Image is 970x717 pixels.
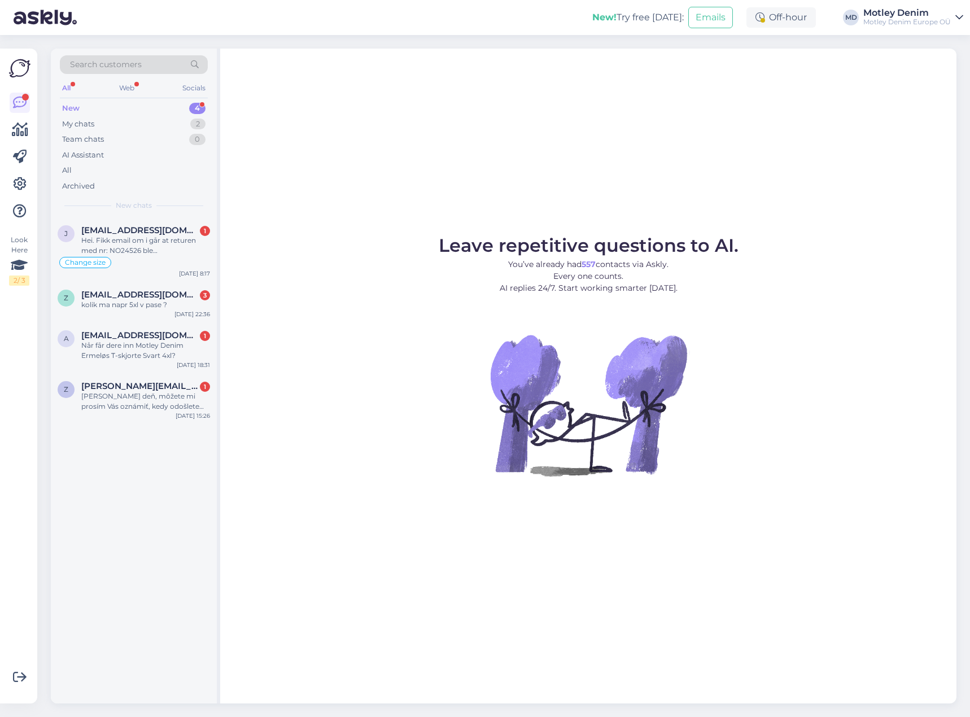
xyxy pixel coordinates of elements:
[180,81,208,95] div: Socials
[189,103,206,114] div: 4
[81,381,199,391] span: zahradnikova.t@azet.sk
[9,58,30,79] img: Askly Logo
[9,235,29,286] div: Look Here
[81,340,210,361] div: Når får dere inn Motley Denim Ermeløs T-skjorte Svart 4xl?
[200,382,210,392] div: 1
[62,165,72,176] div: All
[81,235,210,256] div: Hei. Fikk email om i går at returen med nr: NO24526 ble [PERSON_NAME] og behandlet. Når kan jeg f...
[863,8,963,27] a: Motley DenimMotley Denim Europe OÜ
[189,134,206,145] div: 0
[81,300,210,310] div: kolik ma napr 5xl v pase ?
[64,385,68,394] span: z
[592,11,684,24] div: Try free [DATE]:
[81,391,210,412] div: [PERSON_NAME] deň, môžete mi prosím Vás oznámiť, kedy odošlete obj.č. SK 2639.
[9,276,29,286] div: 2 / 3
[863,8,951,18] div: Motley Denim
[176,412,210,420] div: [DATE] 15:26
[62,150,104,161] div: AI Assistant
[64,229,68,238] span: j
[439,259,739,294] p: You’ve already had contacts via Askly. Every one counts. AI replies 24/7. Start working smarter [...
[117,81,137,95] div: Web
[70,59,142,71] span: Search customers
[81,330,199,340] span: andersrobertjohansen@hotmail.com
[65,259,106,266] span: Change size
[62,181,95,192] div: Archived
[81,290,199,300] span: zetts28@seznam.cz
[116,200,152,211] span: New chats
[200,331,210,341] div: 1
[843,10,859,25] div: MD
[174,310,210,318] div: [DATE] 22:36
[60,81,73,95] div: All
[863,18,951,27] div: Motley Denim Europe OÜ
[688,7,733,28] button: Emails
[64,334,69,343] span: a
[592,12,617,23] b: New!
[200,290,210,300] div: 3
[190,119,206,130] div: 2
[179,269,210,278] div: [DATE] 8:17
[200,226,210,236] div: 1
[439,234,739,256] span: Leave repetitive questions to AI.
[582,259,596,269] b: 557
[62,134,104,145] div: Team chats
[81,225,199,235] span: junestenberg@gmail.com
[487,303,690,506] img: No Chat active
[177,361,210,369] div: [DATE] 18:31
[64,294,68,302] span: z
[62,103,80,114] div: New
[62,119,94,130] div: My chats
[746,7,816,28] div: Off-hour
